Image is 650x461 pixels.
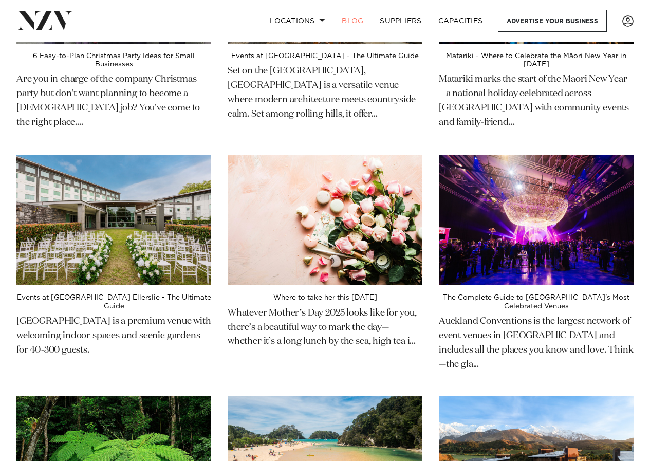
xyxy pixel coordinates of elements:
a: Where to take her this Mother's Day Where to take her this [DATE] Whatever Mother’s Day 2025 look... [228,155,422,361]
img: Where to take her this Mother's Day [228,155,422,286]
p: [GEOGRAPHIC_DATA] is a premium venue with welcoming indoor spaces and scenic gardens for 40-300 g... [16,310,211,358]
img: nzv-logo.png [16,11,72,30]
p: Set on the [GEOGRAPHIC_DATA], [GEOGRAPHIC_DATA] is a versatile venue where modern architecture me... [228,60,422,122]
h4: Events at [GEOGRAPHIC_DATA] - The Ultimate Guide [228,52,422,60]
a: The Complete Guide to Auckland's Most Celebrated Venues The Complete Guide to [GEOGRAPHIC_DATA]'s... [439,155,634,384]
p: Whatever Mother’s Day 2025 looks like for you, there’s a beautiful way to mark the day—whether it... [228,302,422,349]
img: Events at Novotel Auckland Ellerslie - The Ultimate Guide [16,155,211,286]
a: BLOG [333,10,372,32]
h4: Events at [GEOGRAPHIC_DATA] Ellerslie - The Ultimate Guide [16,293,211,310]
a: Locations [262,10,333,32]
h4: 6 Easy-to-Plan Christmas Party Ideas for Small Businesses [16,52,211,68]
p: Matariki marks the start of the Māori New Year—a national holiday celebrated across [GEOGRAPHIC_D... [439,68,634,130]
a: SUPPLIERS [372,10,430,32]
h4: Where to take her this [DATE] [228,293,422,302]
a: Capacities [430,10,491,32]
p: Are you in charge of the company Christmas party but don't want planning to become a [DEMOGRAPHIC... [16,68,211,130]
p: Auckland Conventions is the largest network of event venues in [GEOGRAPHIC_DATA] and includes all... [439,310,634,372]
a: Events at Novotel Auckland Ellerslie - The Ultimate Guide Events at [GEOGRAPHIC_DATA] Ellerslie -... [16,155,211,370]
img: The Complete Guide to Auckland's Most Celebrated Venues [439,155,634,286]
h4: The Complete Guide to [GEOGRAPHIC_DATA]'s Most Celebrated Venues [439,293,634,310]
h4: Matariki - Where to Celebrate the Māori New Year in [DATE] [439,52,634,68]
a: Advertise your business [498,10,607,32]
